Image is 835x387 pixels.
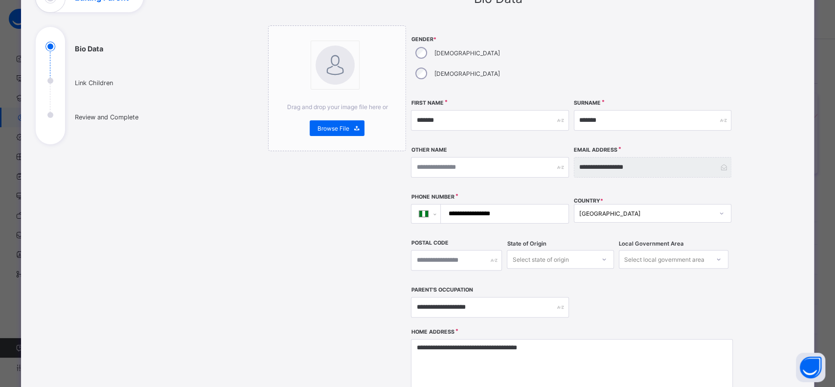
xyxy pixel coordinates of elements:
[579,210,713,217] div: [GEOGRAPHIC_DATA]
[411,100,443,106] label: First Name
[574,198,603,204] span: COUNTRY
[507,240,546,247] span: State of Origin
[434,49,499,57] label: [DEMOGRAPHIC_DATA]
[268,25,406,151] div: bannerImageDrag and drop your image file here orBrowse File
[796,353,825,382] button: Open asap
[317,125,349,132] span: Browse File
[411,329,454,335] label: Home Address
[316,46,355,85] img: bannerImage
[287,103,387,111] span: Drag and drop your image file here or
[411,287,473,293] label: Parent's Occupation
[411,147,447,153] label: Other Name
[512,250,568,269] div: Select state of origin
[411,194,454,200] label: Phone Number
[619,240,684,247] span: Local Government Area
[574,100,601,106] label: Surname
[574,147,617,153] label: Email Address
[411,240,448,246] label: Postal Code
[624,250,704,269] div: Select local government area
[411,36,568,43] span: Gender
[434,70,499,77] label: [DEMOGRAPHIC_DATA]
